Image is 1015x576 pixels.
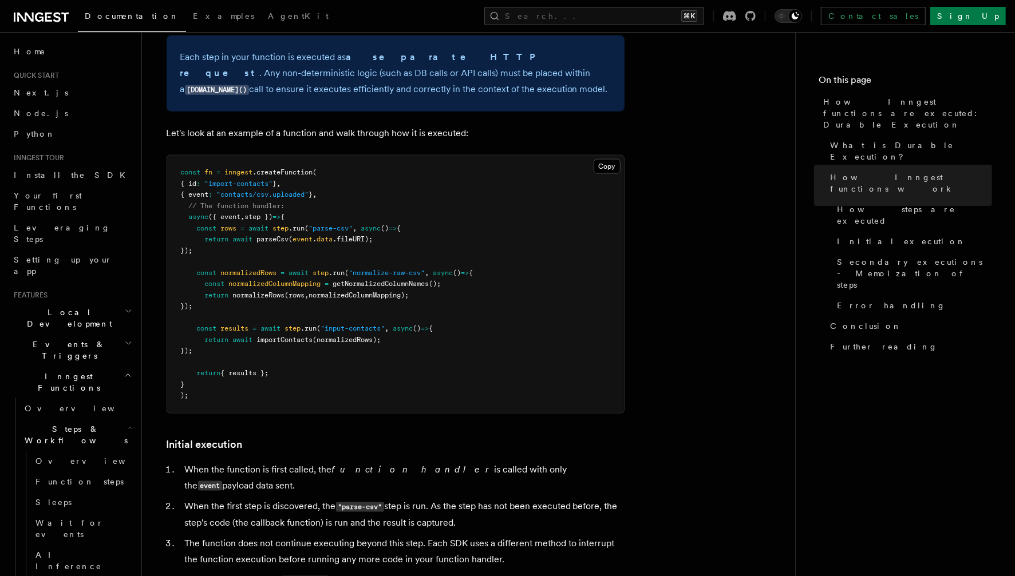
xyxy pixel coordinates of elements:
[85,11,179,21] span: Documentation
[20,398,135,419] a: Overview
[221,369,269,377] span: { results };
[209,213,241,221] span: ({ event
[289,235,293,243] span: (
[469,269,473,277] span: {
[253,324,257,332] span: =
[181,347,193,355] span: });
[181,380,185,388] span: }
[273,213,281,221] span: =>
[217,190,309,198] span: "contacts/csv.uploaded"
[336,502,384,512] code: "parse-csv"
[421,324,429,332] span: =>
[233,336,253,344] span: await
[313,269,329,277] span: step
[413,324,421,332] span: ()
[167,436,243,452] a: Initial execution
[429,280,441,288] span: ();
[484,7,704,25] button: Search...⌘K
[313,235,317,243] span: .
[205,168,213,176] span: fn
[221,324,249,332] span: results
[832,199,992,231] a: How steps are executed
[830,140,992,162] span: What is Durable Execution?
[257,336,313,344] span: importContacts
[35,498,72,507] span: Sleeps
[229,280,321,288] span: normalizedColumnMapping
[289,269,309,277] span: await
[826,316,992,336] a: Conclusion
[14,170,132,180] span: Install the SDK
[205,180,273,188] span: "import-contacts"
[25,404,143,413] span: Overview
[198,481,222,491] code: event
[837,236,966,247] span: Initial execution
[261,324,281,332] span: await
[31,471,135,492] a: Function steps
[9,302,135,334] button: Local Development
[9,82,135,103] a: Next.js
[389,224,397,232] span: =>
[313,336,381,344] span: (normalizedRows);
[381,224,389,232] span: ()
[205,291,229,299] span: return
[261,3,335,31] a: AgentKit
[193,11,254,21] span: Examples
[181,180,197,188] span: { id
[205,235,229,243] span: return
[826,135,992,167] a: What is Durable Execution?
[14,46,46,57] span: Home
[313,190,317,198] span: ,
[830,172,992,194] span: How Inngest functions work
[461,269,469,277] span: =>
[9,307,125,329] span: Local Development
[233,235,253,243] span: await
[333,235,373,243] span: .fileURI);
[9,291,48,300] span: Features
[425,269,429,277] span: ,
[309,224,353,232] span: "parse-csv"
[31,451,135,471] a: Overview
[333,280,429,288] span: getNormalizedColumnNames
[14,223,110,244] span: Leveraging Steps
[257,235,289,243] span: parseCsv
[253,168,313,176] span: .createFunction
[9,217,135,249] a: Leveraging Steps
[353,224,357,232] span: ,
[832,295,992,316] a: Error handling
[309,291,409,299] span: normalizedColumnMapping);
[821,7,926,25] a: Contact sales
[293,235,313,243] span: event
[317,235,333,243] span: data
[429,324,433,332] span: {
[823,96,992,130] span: How Inngest functions are executed: Durable Execution
[197,324,217,332] span: const
[277,180,281,188] span: ,
[305,291,309,299] span: ,
[826,167,992,199] a: How Inngest functions work
[273,180,277,188] span: }
[832,231,992,252] a: Initial execution
[325,280,329,288] span: =
[281,213,285,221] span: {
[221,224,237,232] span: rows
[249,224,269,232] span: await
[826,336,992,357] a: Further reading
[361,224,381,232] span: async
[189,202,285,210] span: // The function handler:
[205,280,225,288] span: const
[221,269,277,277] span: normalizedRows
[209,190,213,198] span: :
[217,168,221,176] span: =
[837,256,992,291] span: Secondary executions - Memoization of steps
[9,71,59,80] span: Quick start
[313,168,317,176] span: (
[9,334,135,366] button: Events & Triggers
[181,247,193,255] span: });
[189,213,209,221] span: async
[181,302,193,310] span: });
[453,269,461,277] span: ()
[197,180,201,188] span: :
[9,153,64,162] span: Inngest tour
[321,324,385,332] span: "input-contacts"
[14,255,112,276] span: Setting up your app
